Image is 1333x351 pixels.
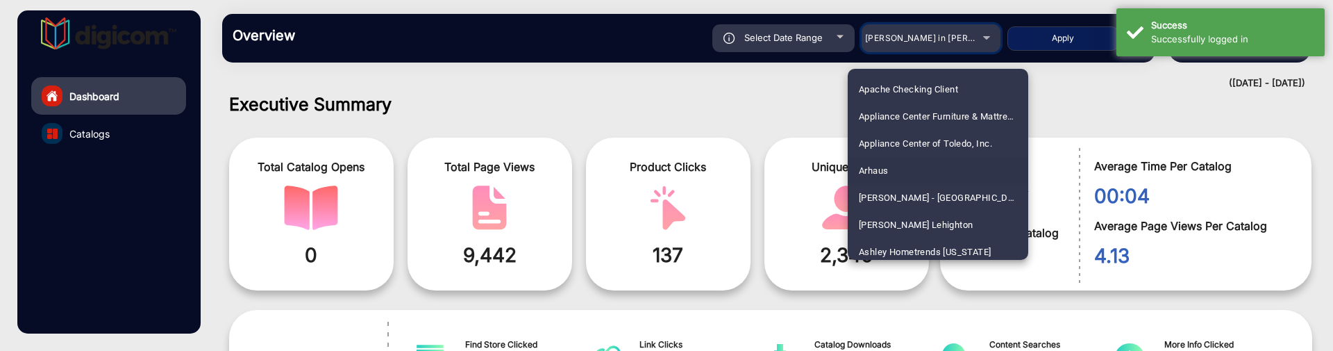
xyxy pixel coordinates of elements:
[859,76,958,103] span: Apache Checking Client
[859,130,992,157] span: Appliance Center of Toledo, Inc.
[1151,19,1314,33] div: Success
[859,211,973,238] span: [PERSON_NAME] Lehighton
[859,157,888,184] span: Arhaus
[859,238,991,266] span: Ashley Hometrends [US_STATE]
[1151,33,1314,47] div: Successfully logged in
[859,103,1017,130] span: Appliance Center Furniture & Mattress
[859,184,1017,211] span: [PERSON_NAME] - [GEOGRAPHIC_DATA] [GEOGRAPHIC_DATA]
